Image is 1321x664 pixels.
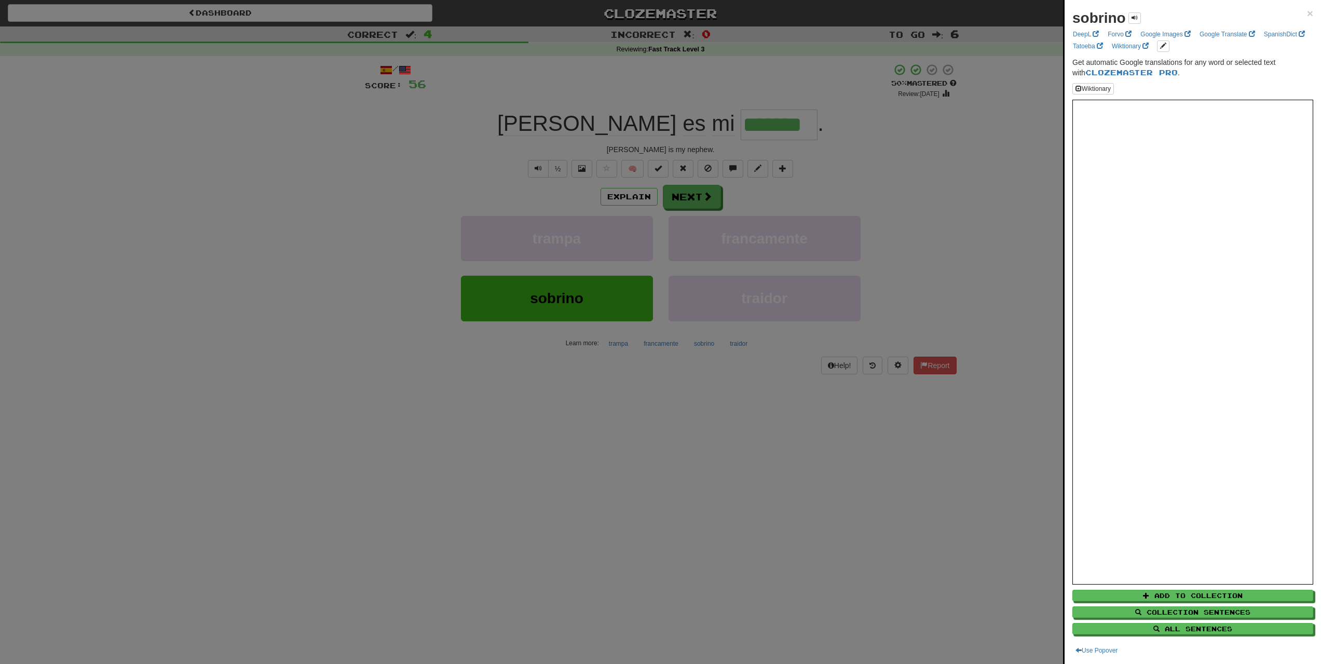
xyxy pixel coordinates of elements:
[1072,606,1313,618] button: Collection Sentences
[1072,590,1313,601] button: Add to Collection
[1196,29,1258,40] a: Google Translate
[1085,68,1178,77] a: Clozemaster Pro
[1261,29,1308,40] a: SpanishDict
[1072,645,1121,656] button: Use Popover
[1070,40,1106,52] a: Tatoeba
[1072,10,1126,26] strong: sobrino
[1109,40,1152,52] a: Wiktionary
[1307,7,1313,19] span: ×
[1307,8,1313,19] button: Close
[1137,29,1194,40] a: Google Images
[1072,57,1313,78] p: Get automatic Google translations for any word or selected text with .
[1072,83,1114,94] button: Wiktionary
[1070,29,1102,40] a: DeepL
[1157,40,1169,52] button: edit links
[1072,623,1313,634] button: All Sentences
[1105,29,1135,40] a: Forvo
